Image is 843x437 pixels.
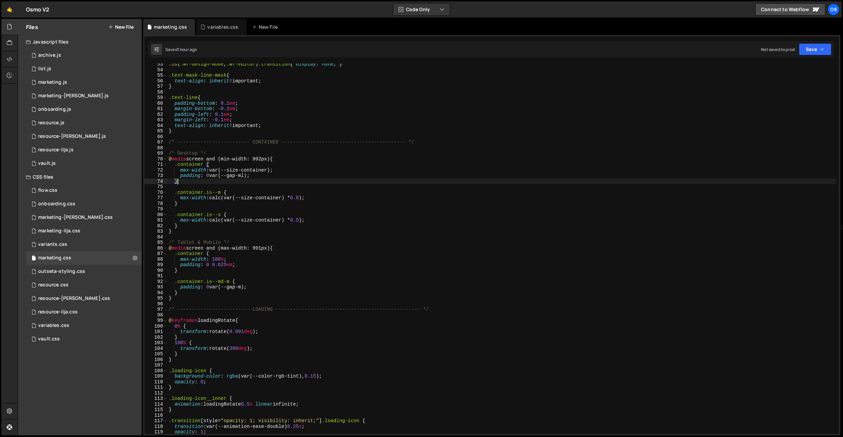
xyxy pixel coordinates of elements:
div: 88 [144,257,167,262]
div: 16596/47731.css [26,224,142,238]
div: 94 [144,290,167,296]
div: Javascript files [18,35,142,49]
div: resource-[PERSON_NAME].js [38,133,106,139]
div: 78 [144,201,167,207]
a: Os [827,3,840,16]
div: 109 [144,374,167,379]
div: variables.css [207,24,238,30]
div: 16596/46195.js [26,143,142,157]
div: resource-ilja.js [38,147,74,153]
a: Connect to Webflow [755,3,825,16]
div: 16596/46196.css [26,292,142,305]
div: 16596/45422.js [26,76,142,89]
div: 97 [144,307,167,312]
div: 16596/45424.js [26,89,142,103]
div: 115 [144,407,167,413]
div: 16596/45153.css [26,332,142,346]
div: 67 [144,139,167,145]
div: 93 [144,284,167,290]
div: variables.css [38,323,69,329]
div: 64 [144,123,167,129]
div: Osmo V2 [26,5,49,14]
div: 95 [144,295,167,301]
div: 55 [144,73,167,78]
div: 62 [144,112,167,118]
div: 112 [144,390,167,396]
div: 56 [144,78,167,84]
div: vault.css [38,336,60,342]
div: 59 [144,95,167,101]
div: 96 [144,301,167,307]
div: 16596/46284.css [26,211,142,224]
div: Not saved to prod [761,47,795,52]
div: marketing-ilja.css [38,228,80,234]
div: 75 [144,184,167,190]
div: list.js [38,66,51,72]
div: 16596/46210.js [26,49,142,62]
div: Saved [165,47,197,52]
div: 99 [144,318,167,324]
div: marketing.css [154,24,187,30]
div: 114 [144,402,167,407]
div: 74 [144,179,167,184]
div: 77 [144,195,167,201]
div: 98 [144,312,167,318]
div: 86 [144,246,167,251]
div: 81 [144,217,167,223]
div: 16596/48093.css [26,197,142,211]
div: 68 [144,145,167,151]
div: resource-ilja.css [38,309,78,315]
div: vault.js [38,160,56,166]
div: 76 [144,190,167,196]
div: 16596/46198.css [26,305,142,319]
div: onboarding.css [38,201,75,207]
div: 91 [144,273,167,279]
div: 116 [144,413,167,418]
button: New File [108,24,134,30]
div: 111 [144,385,167,390]
div: 82 [144,223,167,229]
div: 58 [144,89,167,95]
div: variants.css [38,241,67,248]
div: 70 [144,156,167,162]
div: 66 [144,134,167,140]
h2: Files [26,23,38,31]
div: resource-[PERSON_NAME].css [38,295,110,302]
div: marketing-[PERSON_NAME].css [38,214,113,221]
div: 113 [144,396,167,402]
div: 100 [144,324,167,329]
div: 16596/45154.css [26,319,142,332]
div: 61 [144,106,167,112]
div: onboarding.js [38,106,71,112]
div: 106 [144,357,167,363]
div: 84 [144,234,167,240]
a: 🤙 [1,1,18,18]
div: 57 [144,84,167,89]
div: 16596/46194.js [26,130,142,143]
div: 63 [144,117,167,123]
div: 73 [144,173,167,179]
div: 1 hour ago [178,47,197,52]
div: 54 [144,67,167,73]
div: 102 [144,335,167,340]
div: 16596/46183.js [26,116,142,130]
div: flow.css [38,187,57,194]
div: marketing-[PERSON_NAME].js [38,93,109,99]
div: 83 [144,229,167,234]
div: 103 [144,340,167,346]
div: 107 [144,362,167,368]
div: marketing.css [38,255,71,261]
div: 89 [144,262,167,268]
div: New File [252,24,280,30]
div: 92 [144,279,167,285]
div: resource.js [38,120,64,126]
div: CSS files [18,170,142,184]
div: 16596/45156.css [26,265,142,278]
div: 119 [144,429,167,435]
div: 65 [144,128,167,134]
div: archive.js [38,52,61,58]
button: Code Only [393,3,450,16]
div: 53 [144,61,167,67]
div: 16596/45133.js [26,157,142,170]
